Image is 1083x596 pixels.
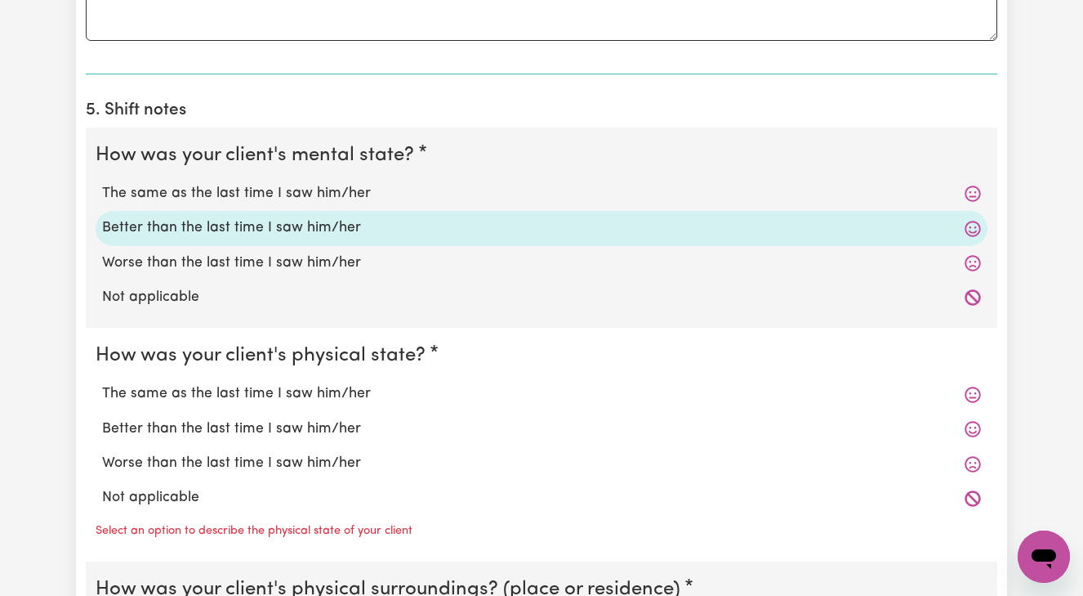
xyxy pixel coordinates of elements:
legend: How was your client's mental state? [96,141,421,170]
label: Worse than the last time I saw him/her [102,453,981,474]
label: Better than the last time I saw him/her [102,419,981,440]
label: Worse than the last time I saw him/her [102,253,981,274]
label: Better than the last time I saw him/her [102,217,981,239]
label: Not applicable [102,487,981,509]
label: The same as the last time I saw him/her [102,183,981,204]
label: Not applicable [102,287,981,308]
iframe: Button to launch messaging window [1018,531,1070,583]
h2: 5. Shift notes [86,101,997,121]
p: Select an option to describe the physical state of your client [96,522,412,540]
legend: How was your client's physical state? [96,341,432,370]
label: The same as the last time I saw him/her [102,383,981,405]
